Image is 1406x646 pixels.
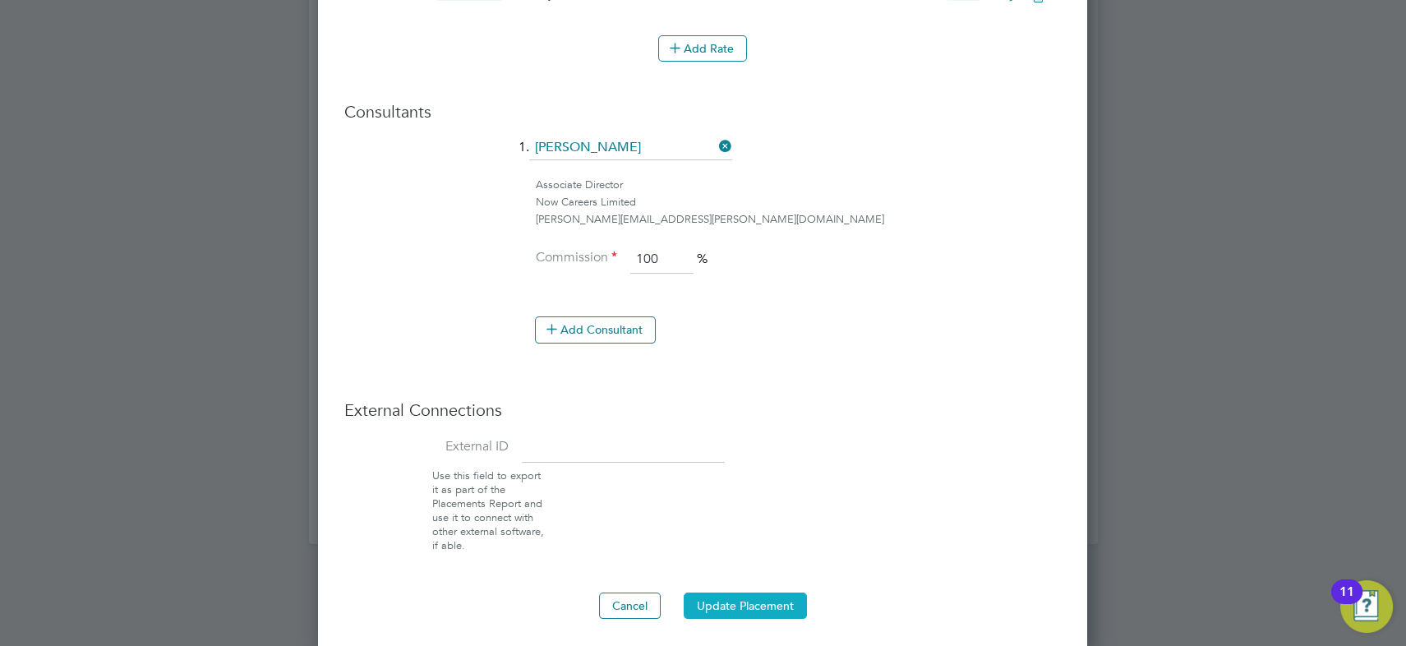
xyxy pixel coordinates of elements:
[536,194,1061,211] div: Now Careers Limited
[697,251,708,267] span: %
[432,468,544,551] span: Use this field to export it as part of the Placements Report and use it to connect with other ext...
[536,211,1061,228] div: [PERSON_NAME][EMAIL_ADDRESS][PERSON_NAME][DOMAIN_NAME]
[535,249,617,266] label: Commission
[344,136,1061,177] li: 1.
[344,399,1061,421] h3: External Connections
[536,177,1061,194] div: Associate Director
[658,35,747,62] button: Add Rate
[1339,592,1354,613] div: 11
[344,438,509,455] label: External ID
[1340,580,1393,633] button: Open Resource Center, 11 new notifications
[535,316,656,343] button: Add Consultant
[599,593,661,619] button: Cancel
[684,593,807,619] button: Update Placement
[529,136,732,160] input: Search for...
[344,101,1061,122] h3: Consultants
